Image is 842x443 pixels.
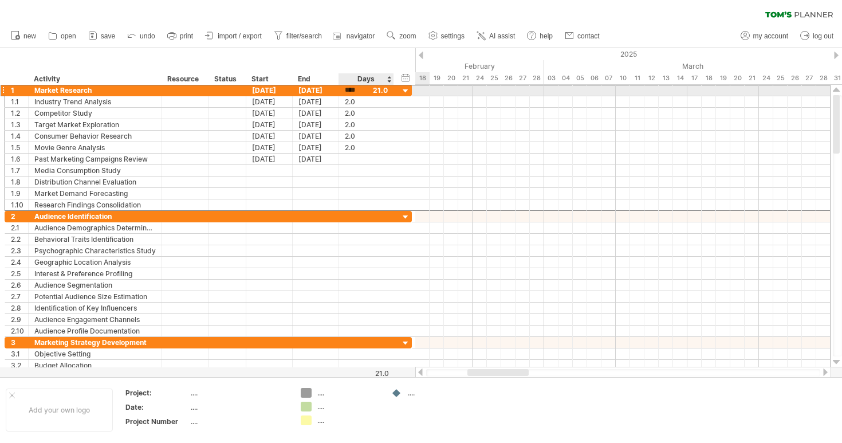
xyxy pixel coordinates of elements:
[246,154,293,164] div: [DATE]
[759,72,773,84] div: Monday, 24 March 2025
[673,72,687,84] div: Friday, 14 March 2025
[562,29,603,44] a: contact
[524,29,556,44] a: help
[246,119,293,130] div: [DATE]
[34,257,156,268] div: Geographic Location Analysis
[34,268,156,279] div: Interest & Preference Profiling
[293,142,339,153] div: [DATE]
[293,85,339,96] div: [DATE]
[345,108,388,119] div: 2.0
[246,131,293,142] div: [DATE]
[34,199,156,210] div: Research Findings Consolidation
[317,388,380,398] div: ....
[293,131,339,142] div: [DATE]
[11,257,28,268] div: 2.4
[745,72,759,84] div: Friday, 21 March 2025
[331,29,378,44] a: navigator
[34,326,156,336] div: Audience Profile Documentation
[11,188,28,199] div: 1.9
[246,85,293,96] div: [DATE]
[11,348,28,359] div: 3.1
[11,280,28,291] div: 2.6
[11,177,28,187] div: 1.8
[101,32,115,40] span: save
[11,245,28,256] div: 2.3
[802,72,816,84] div: Thursday, 27 March 2025
[34,360,156,371] div: Budget Allocation
[34,119,156,130] div: Target Market Exploration
[11,131,28,142] div: 1.4
[34,280,156,291] div: Audience Segmentation
[34,211,156,222] div: Audience Identification
[125,402,188,412] div: Date:
[218,32,262,40] span: import / export
[34,108,156,119] div: Competitor Study
[426,29,468,44] a: settings
[540,32,553,40] span: help
[298,73,332,85] div: End
[34,142,156,153] div: Movie Genre Analysis
[530,72,544,84] div: Friday, 28 February 2025
[11,96,28,107] div: 1.1
[202,29,265,44] a: import / export
[317,415,380,425] div: ....
[11,234,28,245] div: 2.2
[34,348,156,359] div: Objective Setting
[164,29,196,44] a: print
[644,72,659,84] div: Wednesday, 12 March 2025
[474,29,518,44] a: AI assist
[489,32,515,40] span: AI assist
[587,72,601,84] div: Thursday, 6 March 2025
[544,72,558,84] div: Monday, 3 March 2025
[34,165,156,176] div: Media Consumption Study
[384,29,419,44] a: zoom
[753,32,788,40] span: my account
[246,142,293,153] div: [DATE]
[11,199,28,210] div: 1.10
[444,72,458,84] div: Thursday, 20 February 2025
[702,72,716,84] div: Tuesday, 18 March 2025
[34,234,156,245] div: Behavioral Traits Identification
[11,142,28,153] div: 1.5
[339,73,393,85] div: Days
[140,32,155,40] span: undo
[558,72,573,84] div: Tuesday, 4 March 2025
[347,32,375,40] span: navigator
[716,72,730,84] div: Wednesday, 19 March 2025
[458,72,473,84] div: Friday, 21 February 2025
[8,29,40,44] a: new
[659,72,673,84] div: Thursday, 13 March 2025
[11,268,28,279] div: 2.5
[85,29,119,44] a: save
[11,85,28,96] div: 1
[293,154,339,164] div: [DATE]
[167,73,202,85] div: Resource
[11,211,28,222] div: 2
[501,72,516,84] div: Wednesday, 26 February 2025
[293,119,339,130] div: [DATE]
[45,29,80,44] a: open
[345,119,388,130] div: 2.0
[487,72,501,84] div: Tuesday, 25 February 2025
[34,303,156,313] div: Identification of Key Influencers
[34,245,156,256] div: Psychographic Characteristics Study
[271,29,325,44] a: filter/search
[11,303,28,313] div: 2.8
[430,72,444,84] div: Wednesday, 19 February 2025
[345,96,388,107] div: 2.0
[124,29,159,44] a: undo
[11,326,28,336] div: 2.10
[687,72,702,84] div: Monday, 17 March 2025
[11,119,28,130] div: 1.3
[730,72,745,84] div: Thursday, 20 March 2025
[191,388,287,398] div: ....
[11,108,28,119] div: 1.2
[813,32,833,40] span: log out
[34,154,156,164] div: Past Marketing Campaigns Review
[125,417,188,426] div: Project Number
[251,73,286,85] div: Start
[317,402,380,411] div: ....
[630,72,644,84] div: Tuesday, 11 March 2025
[125,388,188,398] div: Project:
[773,72,788,84] div: Tuesday, 25 March 2025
